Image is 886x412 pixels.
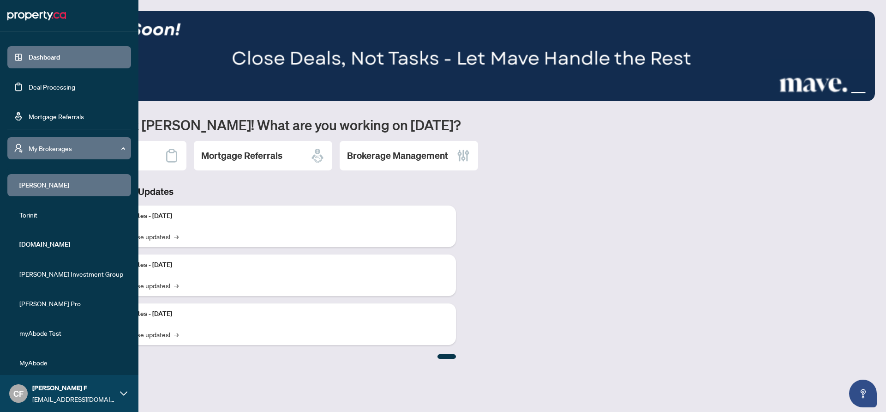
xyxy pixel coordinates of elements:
button: 3 [851,92,866,96]
span: [EMAIL_ADDRESS][DOMAIN_NAME] [32,394,115,404]
span: [PERSON_NAME] [19,180,125,190]
span: [PERSON_NAME] F [32,383,115,393]
a: Mortgage Referrals [29,112,84,121]
button: Open asap [849,380,877,407]
span: → [174,231,179,242]
span: MyAbode [19,357,125,368]
span: [PERSON_NAME] Investment Group [19,269,125,279]
h2: Brokerage Management [347,149,448,162]
span: Torinit [19,210,125,220]
p: Platform Updates - [DATE] [97,211,449,221]
span: CF [13,387,24,400]
img: Slide 2 [48,11,875,101]
a: Deal Processing [29,83,75,91]
p: Platform Updates - [DATE] [97,260,449,270]
h2: Mortgage Referrals [201,149,282,162]
span: → [174,329,179,339]
p: Platform Updates - [DATE] [97,309,449,319]
button: 2 [844,92,847,96]
span: [PERSON_NAME] Pro [19,298,125,309]
span: user-switch [14,144,23,153]
span: myAbode Test [19,328,125,338]
img: logo [7,8,66,23]
span: My Brokerages [29,143,125,153]
h3: Brokerage & Industry Updates [48,185,456,198]
button: 1 [836,92,840,96]
span: [DOMAIN_NAME] [19,239,125,249]
h1: Welcome back [PERSON_NAME]! What are you working on [DATE]? [48,116,875,133]
a: Dashboard [29,53,60,61]
span: → [174,280,179,291]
